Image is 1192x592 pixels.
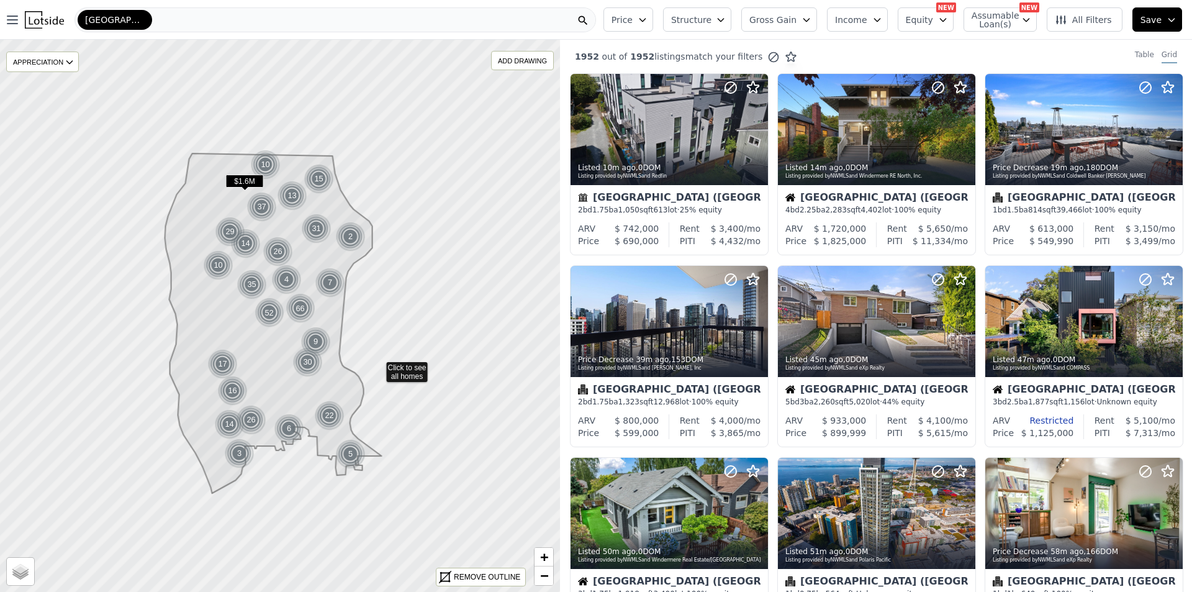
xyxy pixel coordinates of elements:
div: PITI [680,427,695,439]
img: g1.png [302,214,332,244]
div: Restricted [1010,414,1073,427]
span: $ 1,720,000 [814,224,867,234]
div: /mo [1110,235,1175,247]
button: All Filters [1047,7,1122,32]
div: ARV [785,222,803,235]
span: $ 549,990 [1029,236,1073,246]
div: /mo [907,414,968,427]
div: 31 [302,214,332,244]
a: Price Decrease 39m ago,153DOMListing provided byNWMLSand [PERSON_NAME], IncCondominium[GEOGRAPHIC... [570,265,767,447]
img: Condominium [578,385,588,394]
div: 4 [272,265,302,294]
time: 2025-09-24 20:05 [1050,547,1083,556]
div: Grid [1162,50,1177,63]
div: Price [578,235,599,247]
div: /mo [903,235,968,247]
div: out of listings [560,50,797,63]
span: 39,466 [1056,206,1082,214]
div: 16 [218,376,248,406]
div: /mo [695,235,761,247]
img: g1.png [247,192,278,222]
div: /mo [903,427,968,439]
div: 26 [263,237,293,266]
div: 10 [204,250,233,280]
span: 4,402 [861,206,882,214]
a: Zoom in [535,548,553,567]
span: [GEOGRAPHIC_DATA] [85,14,145,26]
div: [GEOGRAPHIC_DATA] ([GEOGRAPHIC_DATA]) [785,193,968,205]
img: House [785,193,795,203]
div: [GEOGRAPHIC_DATA] ([GEOGRAPHIC_DATA]) [578,576,761,589]
img: House [785,385,795,394]
div: /mo [700,222,761,235]
span: − [540,568,548,583]
span: 2,260 [814,398,835,406]
a: Zoom out [535,567,553,585]
img: g1.png [293,347,323,377]
div: PITI [1095,235,1110,247]
img: Lotside [25,11,64,29]
span: 1952 [575,52,599,61]
div: 15 [304,164,334,194]
img: g1.png [215,409,245,439]
div: Price Decrease , 153 DOM [578,355,762,365]
img: Condominium [993,576,1003,586]
button: Equity [898,7,954,32]
img: House [993,385,1003,394]
span: 2,283 [826,206,847,214]
time: 2025-09-24 20:12 [810,547,843,556]
time: 2025-09-24 20:53 [603,163,636,172]
time: 2025-09-24 20:49 [810,163,843,172]
div: 5 [336,439,366,469]
img: g1.png [315,268,346,298]
img: g1.png [336,439,366,469]
div: Listed , 0 DOM [578,163,762,173]
img: g1.png [251,150,281,180]
div: Listing provided by NWMLS and eXp Realty [993,557,1176,564]
div: Listing provided by NWMLS and eXp Realty [785,365,969,372]
div: ARV [993,222,1010,235]
div: /mo [1110,427,1175,439]
a: Listed 14m ago,0DOMListing provided byNWMLSand Windermere RE North, Inc.House[GEOGRAPHIC_DATA] ([... [777,73,975,255]
span: $ 933,000 [822,416,866,426]
div: ARV [785,414,803,427]
span: $ 4,100 [918,416,951,426]
div: 2 [336,222,366,252]
a: Listed 10m ago,0DOMListing provided byNWMLSand RedfinTownhouse[GEOGRAPHIC_DATA] ([GEOGRAPHIC_DATA... [570,73,767,255]
span: Gross Gain [749,14,797,26]
div: 29 [215,217,245,247]
img: g1.png [301,327,332,357]
img: g1.png [237,405,267,435]
span: $ 4,000 [711,416,744,426]
span: All Filters [1055,14,1112,26]
div: 2 bd 1.75 ba sqft lot · 25% equity [578,205,761,215]
div: Price Decrease , 166 DOM [993,547,1176,557]
div: 3 bd 2.5 ba sqft lot · Unknown equity [993,397,1175,407]
span: $ 690,000 [615,236,659,246]
span: 1,156 [1063,398,1085,406]
div: [GEOGRAPHIC_DATA] ([GEOGRAPHIC_DATA]) [578,193,761,205]
div: 2 bd 1.75 ba sqft lot · 100% equity [578,397,761,407]
div: Listed , 0 DOM [785,547,969,557]
div: ARV [993,414,1010,427]
a: Price Decrease 19m ago,180DOMListing provided byNWMLSand Coldwell Banker [PERSON_NAME]Condominium... [985,73,1182,255]
button: Income [827,7,888,32]
div: /mo [1114,222,1175,235]
img: g1.png [215,217,246,247]
span: $ 800,000 [615,416,659,426]
span: $ 4,432 [711,236,744,246]
div: 66 [284,293,316,324]
div: Listing provided by NWMLS and Redfin [578,173,762,180]
div: 4 bd 2.25 ba sqft lot · 100% equity [785,205,968,215]
div: 10 [251,150,281,180]
div: NEW [1019,2,1039,12]
img: g1.png [336,222,366,252]
div: /mo [1114,414,1175,427]
img: Condominium [993,193,1003,203]
span: 814 [1028,206,1042,214]
img: g1.png [272,265,302,294]
div: Price [993,427,1014,439]
span: $ 5,100 [1126,416,1158,426]
img: g1.png [263,237,294,266]
span: Structure [671,14,711,26]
